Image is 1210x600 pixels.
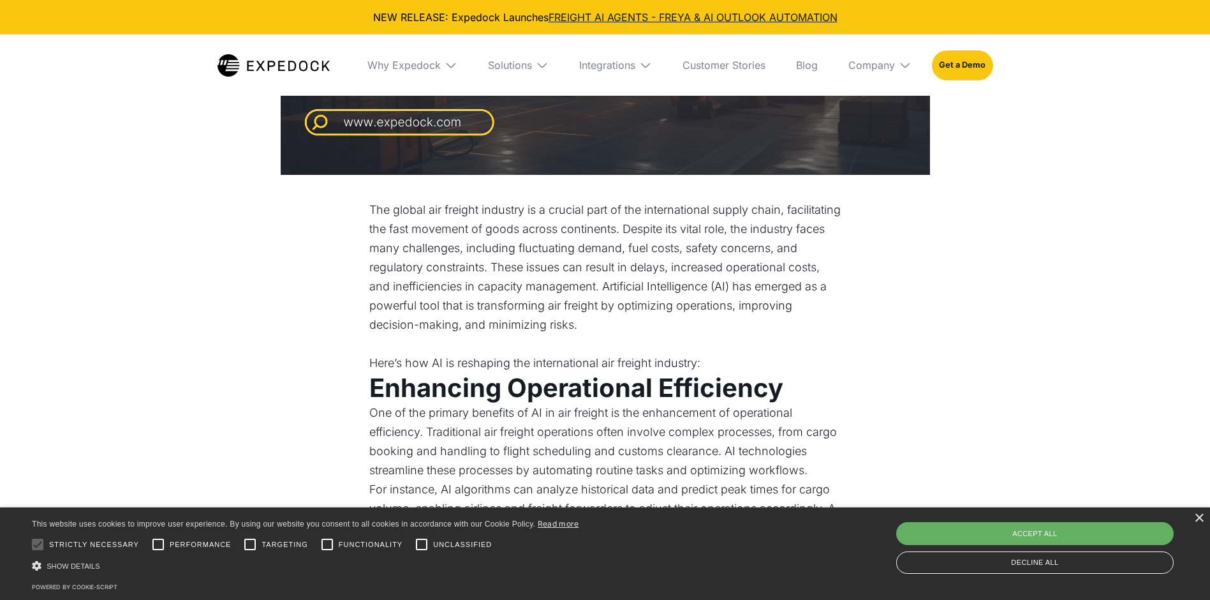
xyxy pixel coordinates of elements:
a: Powered by cookie-script [32,583,117,590]
a: Blog [786,34,828,96]
span: Performance [170,539,232,550]
iframe: Chat Widget [980,452,1210,600]
a: Read more [538,519,579,529]
div: Company [838,34,922,96]
p: The global air freight industry is a crucial part of the international supply chain, facilitating... [369,200,841,354]
div: Decline all [896,551,1174,574]
div: Why Expedock [357,34,468,96]
span: Targeting [262,539,307,550]
span: Show details [47,562,100,570]
span: Strictly necessary [49,539,139,550]
div: Solutions [488,59,532,71]
span: Unclassified [433,539,492,550]
a: Customer Stories [672,34,776,96]
div: Integrations [569,34,662,96]
a: FREIGHT AI AGENTS - FREYA & AI OUTLOOK AUTOMATION [549,11,837,24]
p: Here’s how AI is reshaping the international air freight industry: [369,354,841,373]
div: Show details [32,559,579,573]
p: One of the primary benefits of AI in air freight is the enhancement of operational efficiency. Tr... [369,403,841,480]
div: Why Expedock [367,59,441,71]
a: Get a Demo [932,50,992,80]
h3: Enhancing Operational Efficiency [369,373,841,403]
div: Integrations [579,59,635,71]
div: Accept all [896,522,1174,545]
span: Functionality [339,539,402,550]
div: Solutions [478,34,559,96]
div: Company [848,59,895,71]
p: For instance, AI algorithms can analyze historical data and predict peak times for cargo volume, ... [369,480,841,595]
span: This website uses cookies to improve user experience. By using our website you consent to all coo... [32,520,535,529]
div: NEW RELEASE: Expedock Launches [10,10,1200,24]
